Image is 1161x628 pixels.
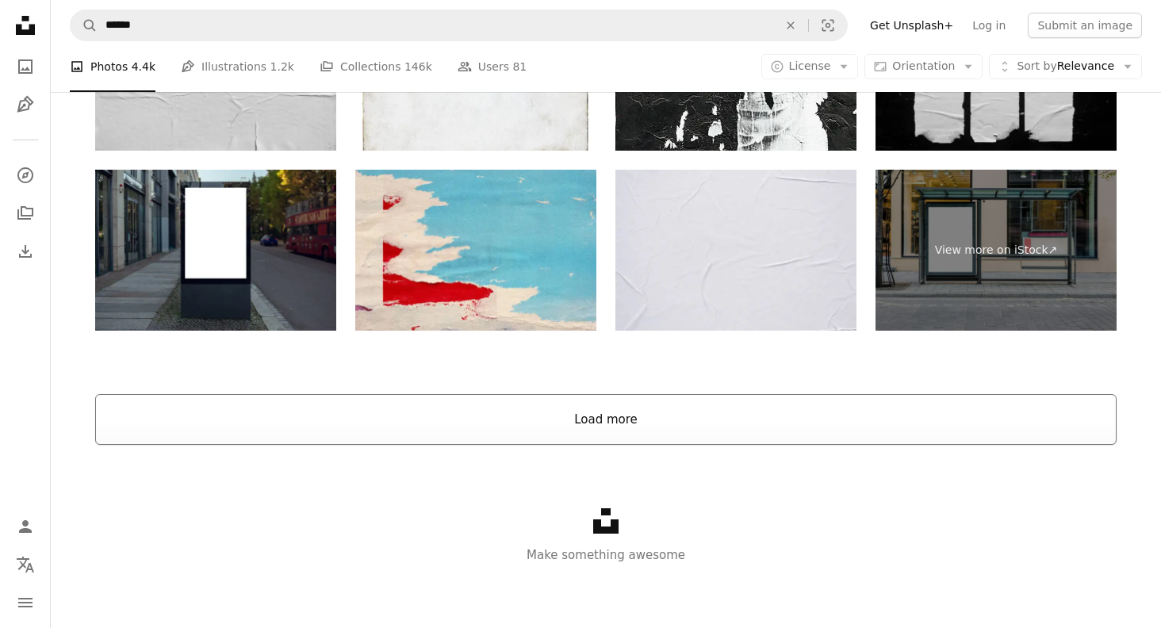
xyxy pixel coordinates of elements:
[181,41,294,92] a: Illustrations 1.2k
[10,511,41,542] a: Log in / Sign up
[989,54,1142,79] button: Sort byRelevance
[10,159,41,191] a: Explore
[860,13,963,38] a: Get Unsplash+
[51,546,1161,565] p: Make something awesome
[761,54,859,79] button: License
[458,41,527,92] a: Users 81
[615,170,856,331] img: White creased poster texture. Abstract background.
[963,13,1015,38] a: Log in
[10,89,41,121] a: Illustrations
[512,58,527,75] span: 81
[10,549,41,580] button: Language
[355,170,596,331] img: Old ripped torn grunge paper backgrounds creased crumpled poster backdrop surface placard, empty ...
[1028,13,1142,38] button: Submit an image
[70,10,848,41] form: Find visuals sitewide
[71,10,98,40] button: Search Unsplash
[892,59,955,72] span: Orientation
[270,58,294,75] span: 1.2k
[95,394,1117,445] button: Load more
[809,10,847,40] button: Visual search
[10,197,41,229] a: Collections
[320,41,432,92] a: Collections 146k
[95,170,336,331] img: Blank city format banner on the sidewalk during the day, street mockup. The free-standing light b...
[864,54,983,79] button: Orientation
[773,10,808,40] button: Clear
[10,587,41,618] button: Menu
[10,10,41,44] a: Home — Unsplash
[1017,59,1056,72] span: Sort by
[10,235,41,267] a: Download History
[404,58,432,75] span: 146k
[1017,59,1114,75] span: Relevance
[789,59,831,72] span: License
[10,51,41,82] a: Photos
[876,170,1117,331] a: View more on iStock↗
